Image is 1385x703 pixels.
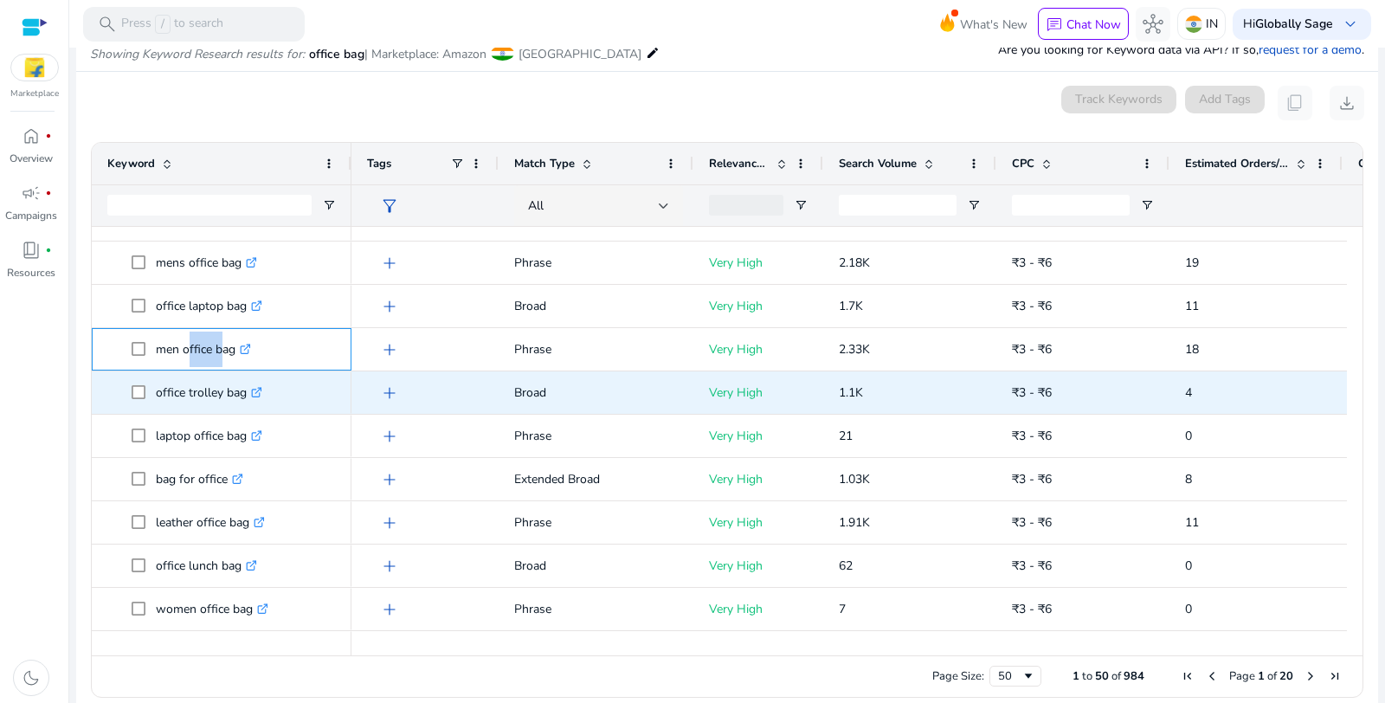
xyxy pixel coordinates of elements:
[967,198,981,212] button: Open Filter Menu
[7,265,55,281] p: Resources
[839,384,863,401] span: 1.1K
[709,375,808,410] p: Very High
[156,418,262,454] p: laptop office bag
[1038,8,1129,41] button: chatChat Now
[379,196,400,216] span: filter_alt
[1012,384,1052,401] span: ₹3 - ₹6
[1136,7,1170,42] button: hub
[379,339,400,360] span: add
[379,513,400,533] span: add
[1337,93,1357,113] span: download
[379,383,400,403] span: add
[156,461,243,497] p: bag for office
[932,668,984,684] div: Page Size:
[1229,668,1255,684] span: Page
[709,548,808,584] p: Very High
[1243,18,1333,30] p: Hi
[1185,384,1192,401] span: 4
[1143,14,1163,35] span: hub
[1185,471,1192,487] span: 8
[90,46,305,62] i: Showing Keyword Research results for:
[1073,668,1079,684] span: 1
[1181,669,1195,683] div: First Page
[1111,668,1121,684] span: of
[1340,14,1361,35] span: keyboard_arrow_down
[21,126,42,146] span: home
[1255,16,1333,32] b: Globally Sage
[45,247,52,254] span: fiber_manual_record
[21,183,42,203] span: campaign
[1328,669,1342,683] div: Last Page
[322,198,336,212] button: Open Filter Menu
[1124,668,1144,684] span: 984
[156,591,268,627] p: women office bag
[379,469,400,490] span: add
[1012,195,1130,216] input: CPC Filter Input
[156,332,251,367] p: men office bag
[1185,298,1199,314] span: 11
[156,505,265,540] p: leather office bag
[709,245,808,281] p: Very High
[1046,16,1063,34] span: chat
[839,156,917,171] span: Search Volume
[21,668,42,688] span: dark_mode
[514,245,678,281] p: Phrase
[514,635,678,670] p: Phrase
[519,46,641,62] span: [GEOGRAPHIC_DATA]
[107,195,312,216] input: Keyword Filter Input
[1185,255,1199,271] span: 19
[709,156,770,171] span: Relevance Score
[45,132,52,139] span: fiber_manual_record
[1185,558,1192,574] span: 0
[514,418,678,454] p: Phrase
[989,666,1041,687] div: Page Size
[709,635,808,670] p: Very High
[709,591,808,627] p: Very High
[1185,16,1202,33] img: in.svg
[528,197,544,214] span: All
[1012,558,1052,574] span: ₹3 - ₹6
[709,332,808,367] p: Very High
[514,591,678,627] p: Phrase
[1267,668,1277,684] span: of
[1140,198,1154,212] button: Open Filter Menu
[1304,669,1317,683] div: Next Page
[514,505,678,540] p: Phrase
[709,461,808,497] p: Very High
[1012,471,1052,487] span: ₹3 - ₹6
[156,375,262,410] p: office trolley bag
[379,253,400,274] span: add
[709,505,808,540] p: Very High
[514,548,678,584] p: Broad
[364,46,486,62] span: | Marketplace: Amazon
[379,426,400,447] span: add
[839,255,870,271] span: 2.18K
[379,210,400,230] span: add
[121,15,223,34] p: Press to search
[10,151,53,166] p: Overview
[1205,669,1219,683] div: Previous Page
[514,156,575,171] span: Match Type
[379,296,400,317] span: add
[960,10,1027,40] span: What's New
[514,332,678,367] p: Phrase
[514,288,678,324] p: Broad
[1012,255,1052,271] span: ₹3 - ₹6
[839,195,957,216] input: Search Volume Filter Input
[839,601,846,617] span: 7
[514,375,678,410] p: Broad
[367,156,391,171] span: Tags
[21,240,42,261] span: book_4
[309,46,364,62] span: office bag
[10,87,59,100] p: Marketplace
[1012,156,1034,171] span: CPC
[1185,156,1289,171] span: Estimated Orders/Month
[11,55,58,81] img: flipkart.svg
[379,556,400,577] span: add
[1330,86,1364,120] button: download
[107,156,155,171] span: Keyword
[839,428,853,444] span: 21
[514,461,678,497] p: Extended Broad
[45,190,52,197] span: fiber_manual_record
[839,211,860,228] span: 873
